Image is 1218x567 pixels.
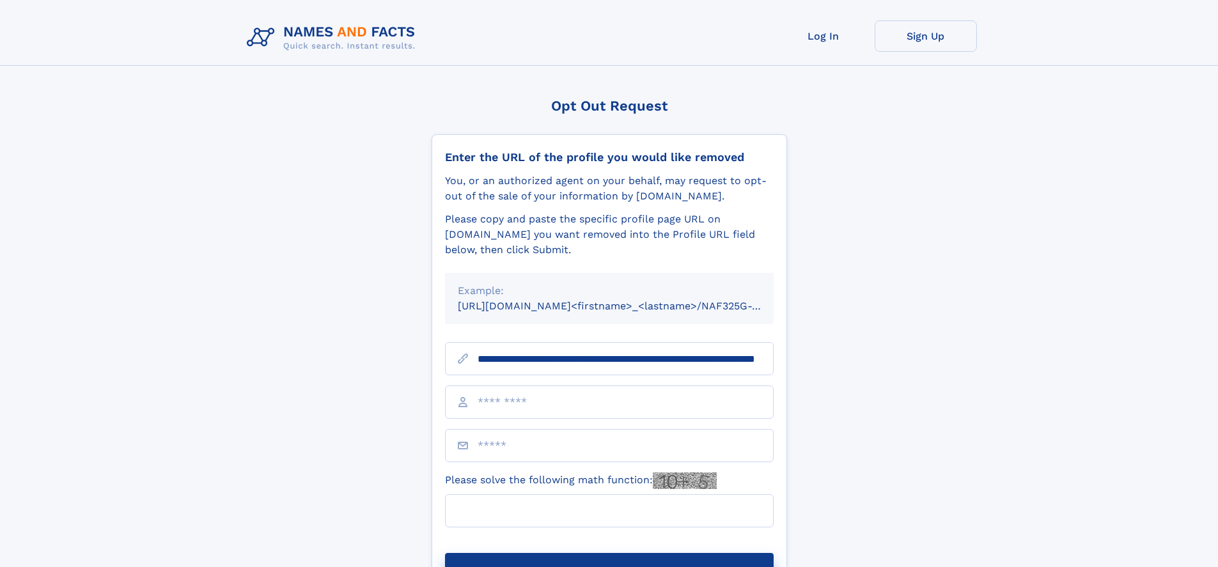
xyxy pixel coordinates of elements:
[445,472,717,489] label: Please solve the following math function:
[445,150,774,164] div: Enter the URL of the profile you would like removed
[458,300,798,312] small: [URL][DOMAIN_NAME]<firstname>_<lastname>/NAF325G-xxxxxxxx
[772,20,875,52] a: Log In
[445,212,774,258] div: Please copy and paste the specific profile page URL on [DOMAIN_NAME] you want removed into the Pr...
[242,20,426,55] img: Logo Names and Facts
[458,283,761,299] div: Example:
[432,98,787,114] div: Opt Out Request
[875,20,977,52] a: Sign Up
[445,173,774,204] div: You, or an authorized agent on your behalf, may request to opt-out of the sale of your informatio...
